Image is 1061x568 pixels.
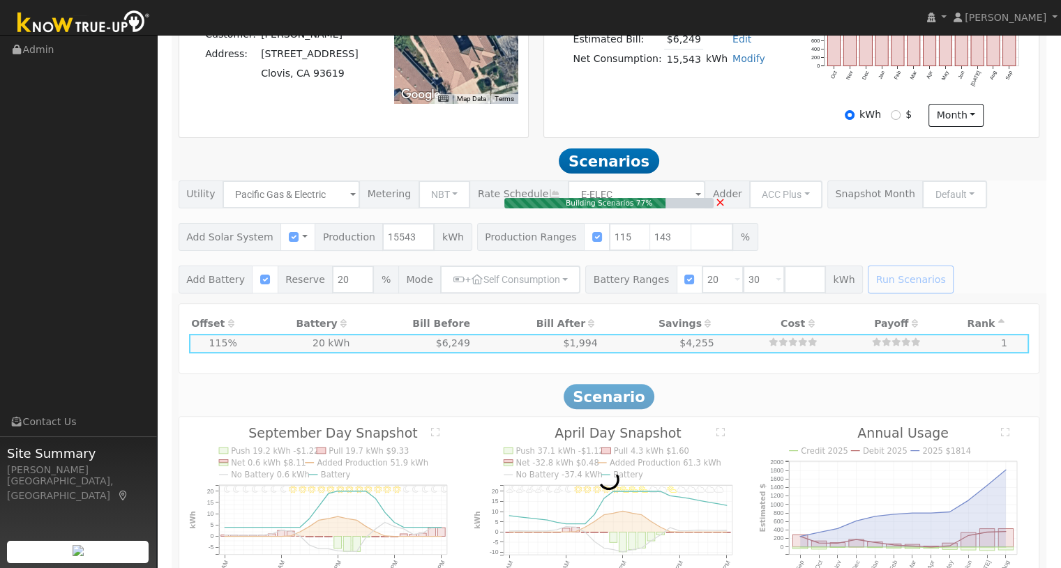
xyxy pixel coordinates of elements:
text: Oct [829,70,838,79]
rect: onclick="" [859,22,872,66]
text: Apr [925,70,934,80]
a: Modify [732,53,765,64]
span: × [715,194,725,209]
td: kWh [703,49,730,70]
td: 15,543 [664,49,703,70]
a: Cancel [715,192,725,211]
text: Sep [1004,70,1014,81]
rect: onclick="" [827,17,840,66]
span: Scenarios [559,148,659,174]
label: kWh [859,107,881,122]
button: Keyboard shortcuts [438,94,448,104]
a: Edit [732,33,751,45]
rect: onclick="" [891,28,904,66]
text: Jan [877,70,886,80]
text: [DATE] [970,70,982,87]
div: Building Scenarios 77% [504,198,714,209]
img: Know True-Up [10,8,157,39]
input: $ [891,110,901,120]
img: retrieve [73,545,84,556]
text: May [940,70,950,82]
text: Feb [893,70,902,80]
div: [GEOGRAPHIC_DATA], [GEOGRAPHIC_DATA] [7,474,149,503]
td: Estimated Bill: [571,29,664,49]
text: 600 [811,38,820,44]
label: $ [905,107,912,122]
rect: onclick="" [908,26,920,66]
td: Clovis, CA 93619 [259,64,361,84]
span: [PERSON_NAME] [965,12,1046,23]
rect: onclick="" [939,20,951,66]
td: [STREET_ADDRESS] [259,45,361,64]
button: Map Data [457,94,486,104]
rect: onclick="" [924,32,936,66]
text: Jun [957,70,966,80]
span: Site Summary [7,444,149,463]
td: $6,249 [664,29,703,49]
td: Address: [203,45,259,64]
text: Dec [861,70,871,81]
a: Map [117,490,130,501]
a: Open this area in Google Maps (opens a new window) [398,86,444,104]
rect: onclick="" [843,24,856,66]
a: Terms (opens in new tab) [495,95,514,102]
input: kWh [845,110,855,120]
text: Nov [845,70,855,81]
text: 400 [811,46,820,52]
img: Google [398,86,444,104]
rect: onclick="" [875,20,888,66]
text: 200 [811,54,820,61]
button: month [928,104,984,128]
text: 0 [817,63,820,69]
text: Mar [909,70,919,81]
text: Aug [988,70,998,81]
td: Net Consumption: [571,49,664,70]
div: [PERSON_NAME] [7,463,149,477]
